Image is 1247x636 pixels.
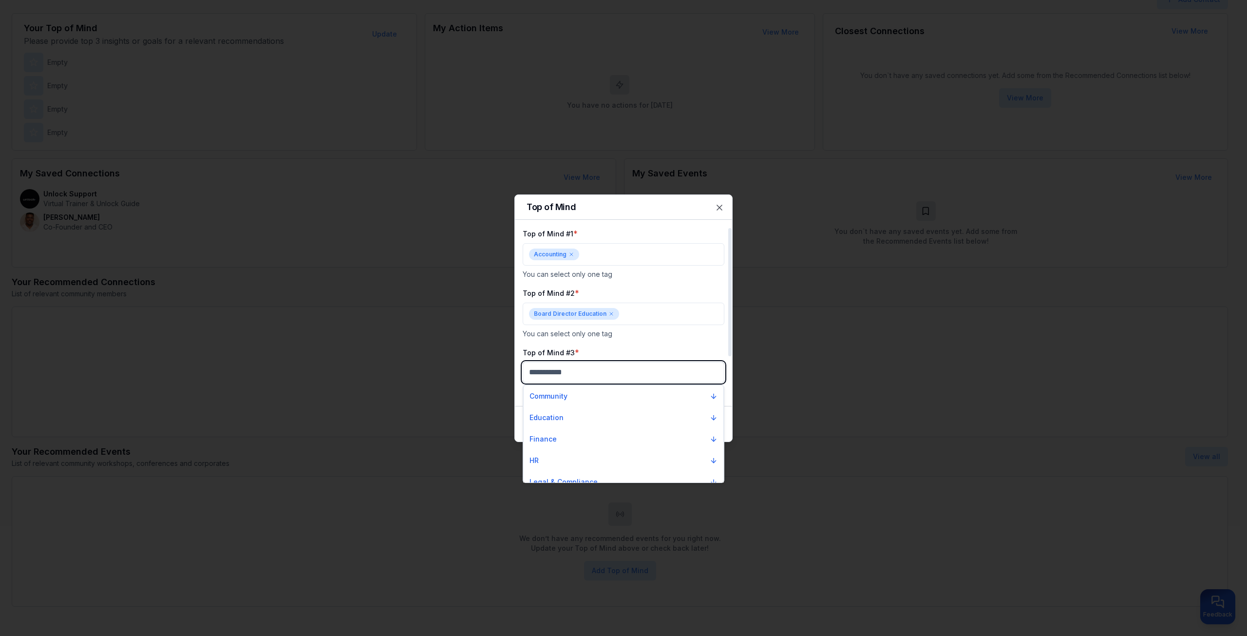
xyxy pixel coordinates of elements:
button: Community [526,387,721,405]
button: HR [526,452,721,469]
p: HR [529,456,539,465]
p: Finance [529,434,557,444]
button: Legal & Compliance [526,473,721,491]
button: Education [526,409,721,426]
button: Finance [526,430,721,448]
p: Legal & Compliance [529,477,598,487]
p: Education [529,413,564,423]
p: Community [529,391,567,401]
